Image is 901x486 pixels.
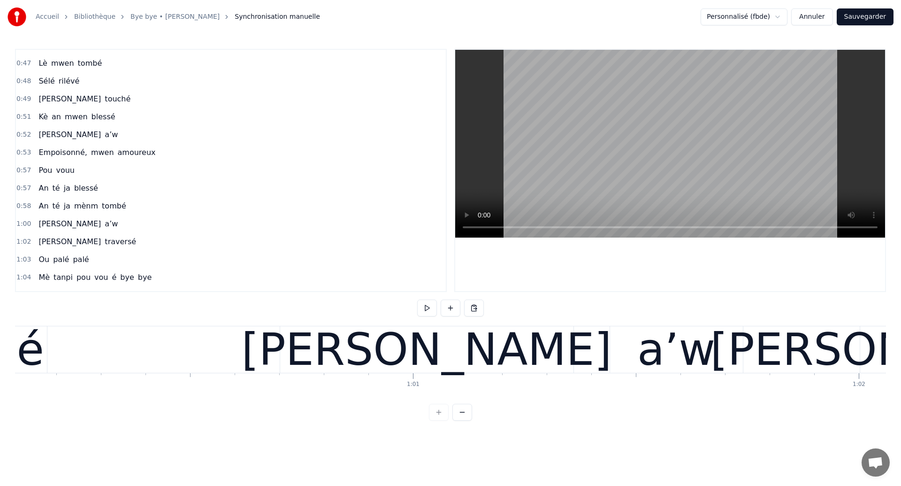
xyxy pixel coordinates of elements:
span: Empoisonné, [38,147,88,158]
span: blessé [73,183,99,193]
nav: breadcrumb [36,12,320,22]
span: té [52,183,61,193]
span: 1:02 [16,237,31,247]
span: 0:58 [16,201,31,211]
a: Accueil [36,12,59,22]
span: an [51,111,62,122]
span: bye [119,272,135,283]
div: Ouvrir le chat [862,448,890,477]
div: 1:02 [853,381,865,388]
span: Ou [38,254,50,265]
button: Annuler [791,8,832,25]
span: Kè [38,111,49,122]
span: Pou [38,165,53,176]
span: tombé [105,290,131,301]
span: 0:51 [16,112,31,122]
span: ja [63,201,71,211]
span: tanpi [53,272,74,283]
span: Mè [38,272,51,283]
span: [PERSON_NAME] [38,218,102,229]
div: a’w [637,316,715,383]
span: 1:04 [16,273,31,282]
span: Synchronisation manuelle [235,12,320,22]
span: rilévé [58,76,81,86]
span: An [38,201,49,211]
span: [PERSON_NAME] [38,236,102,247]
span: 0:53 [16,148,31,157]
span: 0:57 [16,184,31,193]
span: mwen [64,111,89,122]
span: 0:52 [16,130,31,139]
span: vouu [55,165,76,176]
div: [PERSON_NAME] [242,316,612,383]
span: té [52,201,61,211]
span: touché [104,93,131,104]
a: Bibliothèque [74,12,115,22]
span: mwen [90,147,115,158]
span: mènm [73,201,99,211]
div: 1:01 [407,381,420,388]
span: mwen [50,58,75,69]
span: blessé [91,111,116,122]
span: Lè [38,58,48,69]
span: a’w [104,218,119,229]
span: 0:49 [16,94,31,104]
span: traversé [104,236,137,247]
span: tombé [101,201,127,211]
span: bye [137,272,153,283]
img: youka [8,8,26,26]
span: tombé [77,58,103,69]
span: vou [93,272,109,283]
span: a’w [104,129,119,140]
a: Bye bye • [PERSON_NAME] [130,12,220,22]
span: pou [76,272,92,283]
span: 0:48 [16,77,31,86]
span: 1:00 [16,219,31,229]
span: ja [63,183,71,193]
span: palé [72,254,90,265]
span: An [38,183,49,193]
span: 0:57 [16,166,31,175]
span: Ooooh [38,290,64,301]
span: 0:47 [16,59,31,68]
span: [PERSON_NAME] [38,129,102,140]
button: Sauvegarder [837,8,893,25]
span: santiman [66,290,103,301]
span: Sélé [38,76,55,86]
span: é [111,272,117,283]
span: 1:03 [16,255,31,264]
span: [PERSON_NAME] [38,93,102,104]
span: palé [52,254,70,265]
span: 1:16 [16,291,31,300]
span: amoureux [117,147,157,158]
